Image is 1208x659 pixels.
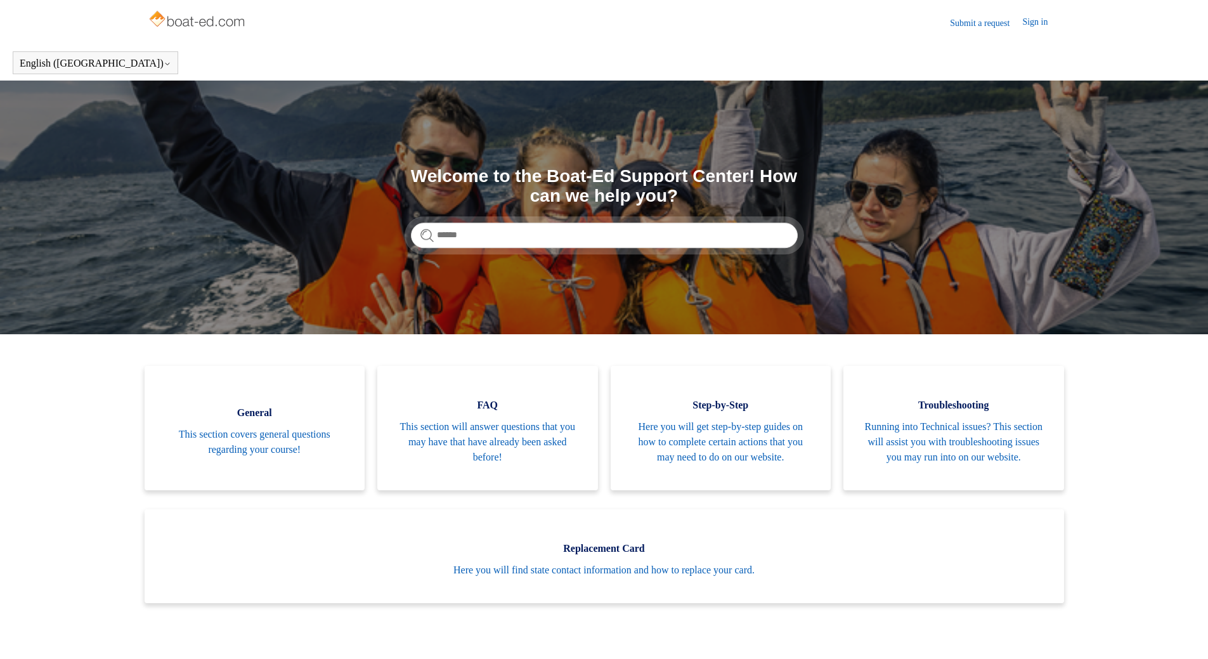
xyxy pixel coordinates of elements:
[950,16,1022,30] a: Submit a request
[164,541,1045,556] span: Replacement Card
[164,405,346,421] span: General
[411,167,798,206] h1: Welcome to the Boat-Ed Support Center! How can we help you?
[862,398,1045,413] span: Troubleshooting
[1022,15,1060,30] a: Sign in
[396,419,579,465] span: This section will answer questions that you may have that have already been asked before!
[164,563,1045,578] span: Here you will find state contact information and how to replace your card.
[611,366,831,490] a: Step-by-Step Here you will get step-by-step guides on how to complete certain actions that you ma...
[843,366,1064,490] a: Troubleshooting Running into Technical issues? This section will assist you with troubleshooting ...
[20,58,171,69] button: English ([GEOGRAPHIC_DATA])
[164,427,346,457] span: This section covers general questions regarding your course!
[145,509,1064,603] a: Replacement Card Here you will find state contact information and how to replace your card.
[377,366,598,490] a: FAQ This section will answer questions that you may have that have already been asked before!
[396,398,579,413] span: FAQ
[862,419,1045,465] span: Running into Technical issues? This section will assist you with troubleshooting issues you may r...
[630,398,812,413] span: Step-by-Step
[148,8,249,33] img: Boat-Ed Help Center home page
[145,366,365,490] a: General This section covers general questions regarding your course!
[411,223,798,248] input: Search
[630,419,812,465] span: Here you will get step-by-step guides on how to complete certain actions that you may need to do ...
